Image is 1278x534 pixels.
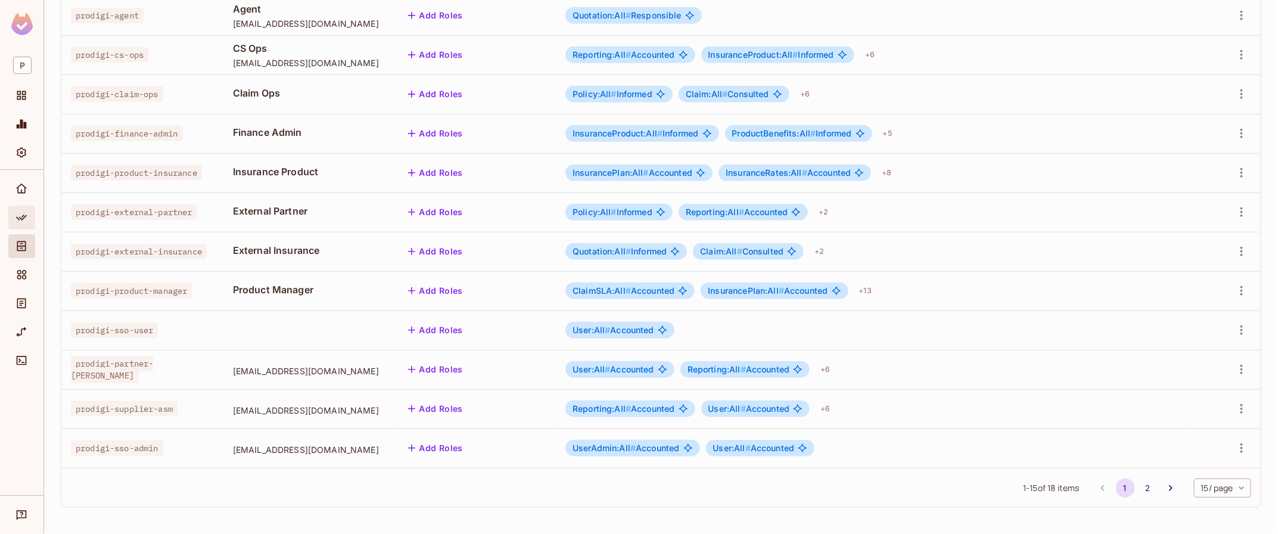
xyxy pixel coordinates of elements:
[814,203,833,222] div: + 2
[71,322,158,338] span: prodigi-sso-user
[71,283,192,299] span: prodigi-product-manager
[233,405,385,416] span: [EMAIL_ADDRESS][DOMAIN_NAME]
[741,364,746,374] span: #
[8,177,35,201] div: Home
[1092,479,1182,498] nav: pagination navigation
[233,244,385,257] span: External Insurance
[605,364,610,374] span: #
[1023,482,1079,495] span: 1 - 15 of 18 items
[708,49,798,60] span: InsuranceProduct:All
[403,242,468,261] button: Add Roles
[611,207,617,217] span: #
[573,50,674,60] span: Accounted
[737,246,742,256] span: #
[726,168,851,178] span: Accounted
[816,399,835,418] div: + 6
[573,403,631,414] span: Reporting:All
[739,207,744,217] span: #
[71,165,202,181] span: prodigi-product-insurance
[233,2,385,15] span: Agent
[403,85,468,104] button: Add Roles
[71,204,197,220] span: prodigi-external-partner
[688,364,746,374] span: Reporting:All
[713,443,795,453] span: Accounted
[573,365,654,374] span: Accounted
[732,129,852,138] span: Informed
[403,360,468,379] button: Add Roles
[1161,479,1180,498] button: Go to next page
[686,207,744,217] span: Reporting:All
[573,207,617,217] span: Policy:All
[1139,479,1158,498] button: Go to page 2
[8,83,35,107] div: Projects
[573,325,654,335] span: Accounted
[854,281,876,300] div: + 13
[8,263,35,287] div: Elements
[71,244,207,259] span: prodigi-external-insurance
[573,49,631,60] span: Reporting:All
[688,365,789,374] span: Accounted
[403,45,468,64] button: Add Roles
[626,10,631,20] span: #
[1116,479,1135,498] button: page 1
[816,360,835,379] div: + 6
[233,444,385,455] span: [EMAIL_ADDRESS][DOMAIN_NAME]
[860,45,879,64] div: + 6
[686,89,769,99] span: Consulted
[708,403,746,414] span: User:All
[71,8,144,23] span: prodigi-agent
[605,325,610,335] span: #
[573,11,682,20] span: Responsible
[403,439,468,458] button: Add Roles
[71,126,182,141] span: prodigi-finance-admin
[573,10,631,20] span: Quotation:All
[233,204,385,218] span: External Partner
[8,234,35,258] div: Directory
[573,89,652,99] span: Informed
[233,57,385,69] span: [EMAIL_ADDRESS][DOMAIN_NAME]
[708,285,784,296] span: InsurancePlan:All
[573,128,663,138] span: InsuranceProduct:All
[657,128,663,138] span: #
[403,281,468,300] button: Add Roles
[233,165,385,178] span: Insurance Product
[71,356,153,383] span: prodigi-partner-[PERSON_NAME]
[573,443,679,453] span: Accounted
[403,321,468,340] button: Add Roles
[713,443,751,453] span: User:All
[611,89,617,99] span: #
[686,89,728,99] span: Claim:All
[626,246,631,256] span: #
[8,503,35,527] div: Help & Updates
[233,365,385,377] span: [EMAIL_ADDRESS][DOMAIN_NAME]
[233,126,385,139] span: Finance Admin
[233,18,385,29] span: [EMAIL_ADDRESS][DOMAIN_NAME]
[877,163,896,182] div: + 8
[626,49,631,60] span: #
[630,443,636,453] span: #
[403,163,468,182] button: Add Roles
[11,13,33,35] img: SReyMgAAAABJRU5ErkJggg==
[71,47,148,63] span: prodigi-cs-ops
[708,286,828,296] span: Accounted
[8,349,35,372] div: Connect
[573,89,617,99] span: Policy:All
[626,285,631,296] span: #
[700,246,742,256] span: Claim:All
[8,112,35,136] div: Monitoring
[643,167,649,178] span: #
[802,167,807,178] span: #
[233,283,385,296] span: Product Manager
[878,124,897,143] div: + 5
[626,403,631,414] span: #
[403,203,468,222] button: Add Roles
[573,404,674,414] span: Accounted
[71,440,163,456] span: prodigi-sso-admin
[1194,479,1251,498] div: 15 / page
[708,50,834,60] span: Informed
[741,403,746,414] span: #
[573,129,698,138] span: Informed
[573,246,631,256] span: Quotation:All
[573,285,631,296] span: ClaimSLA:All
[722,89,727,99] span: #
